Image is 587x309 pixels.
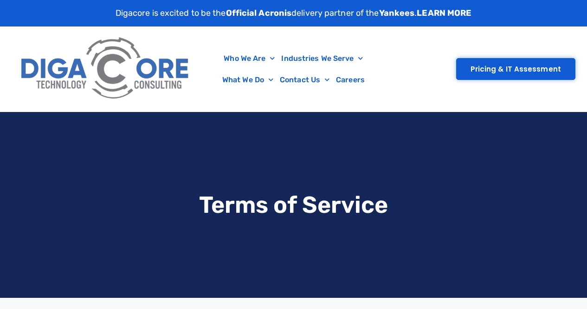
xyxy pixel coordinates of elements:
[199,193,388,217] h1: Terms of Service
[220,48,278,69] a: Who We Are
[333,69,368,91] a: Careers
[16,31,195,107] img: Digacore Logo
[277,69,333,91] a: Contact Us
[456,58,575,80] a: Pricing & IT Assessment
[278,48,366,69] a: Industries We Serve
[219,69,277,91] a: What We Do
[471,66,561,72] span: Pricing & IT Assessment
[417,8,471,18] a: LEARN MORE
[379,8,415,18] strong: Yankees
[226,8,292,18] strong: Official Acronis
[200,48,387,91] nav: Menu
[116,7,472,20] p: Digacore is excited to be the delivery partner of the .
